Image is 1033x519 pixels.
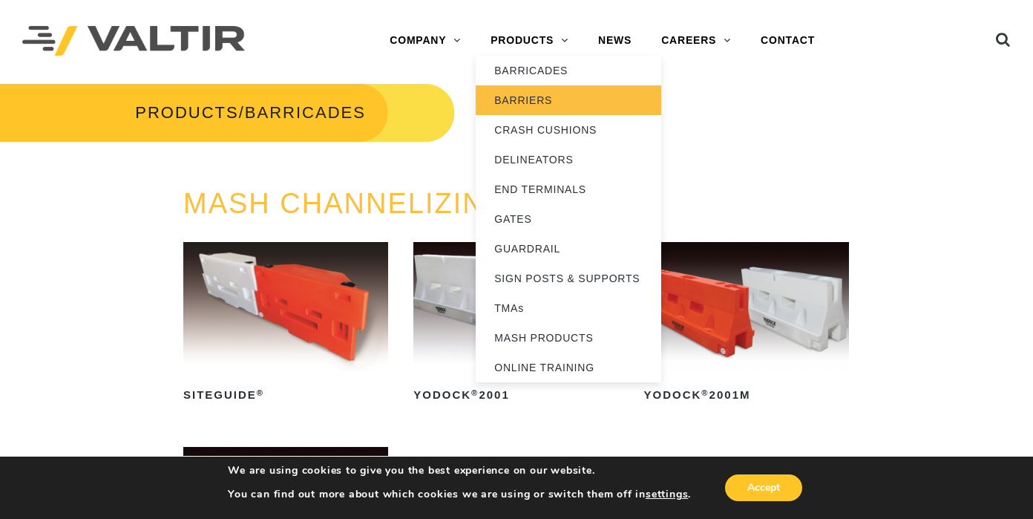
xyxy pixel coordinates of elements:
[476,145,661,174] a: DELINEATORS
[228,488,691,501] p: You can find out more about which cookies we are using or switch them off in .
[413,242,618,371] img: Yodock 2001 Water Filled Barrier and Barricade
[413,242,618,407] a: Yodock®2001
[476,264,661,293] a: SIGN POSTS & SUPPORTS
[701,388,709,397] sup: ®
[476,353,661,382] a: ONLINE TRAINING
[228,464,691,477] p: We are using cookies to give you the best experience on our website.
[245,103,366,122] span: BARRICADES
[476,56,661,85] a: BARRICADES
[476,85,661,115] a: BARRIERS
[375,26,476,56] a: COMPANY
[476,234,661,264] a: GUARDRAIL
[183,242,388,407] a: SiteGuide®
[476,26,583,56] a: PRODUCTS
[476,293,661,323] a: TMAs
[643,242,848,407] a: Yodock®2001M
[476,174,661,204] a: END TERMINALS
[183,384,388,408] h2: SiteGuide
[646,488,688,501] button: settings
[476,204,661,234] a: GATES
[725,474,802,501] button: Accept
[257,388,264,397] sup: ®
[476,323,661,353] a: MASH PRODUCTS
[643,384,848,408] h2: Yodock 2001M
[583,26,646,56] a: NEWS
[471,388,479,397] sup: ®
[476,115,661,145] a: CRASH CUSHIONS
[413,384,618,408] h2: Yodock 2001
[646,26,746,56] a: CAREERS
[135,103,238,122] a: PRODUCTS
[22,26,245,56] img: Valtir
[183,188,652,219] a: MASH CHANNELIZING DEVICES
[746,26,830,56] a: CONTACT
